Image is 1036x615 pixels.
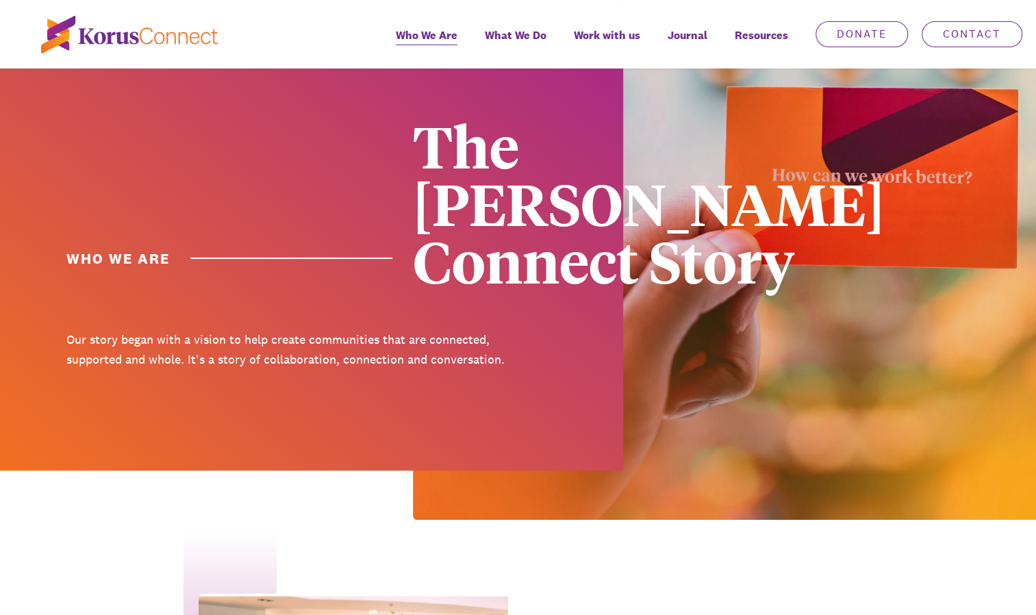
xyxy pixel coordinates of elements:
[413,116,855,289] div: The [PERSON_NAME] Connect Story
[816,21,908,47] a: Donate
[41,16,218,53] img: korus-connect%2Fc5177985-88d5-491d-9cd7-4a1febad1357_logo.svg
[721,19,802,68] div: Resources
[382,19,471,68] a: Who We Are
[66,249,392,268] h1: Who we are
[66,330,508,370] p: Our story began with a vision to help create communities that are connected, supported and whole....
[396,25,457,45] span: Who We Are
[560,19,654,68] a: Work with us
[668,25,707,45] span: Journal
[922,21,1022,47] a: Contact
[485,25,546,45] span: What We Do
[654,19,721,68] a: Journal
[471,19,560,68] a: What We Do
[574,25,640,45] span: Work with us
